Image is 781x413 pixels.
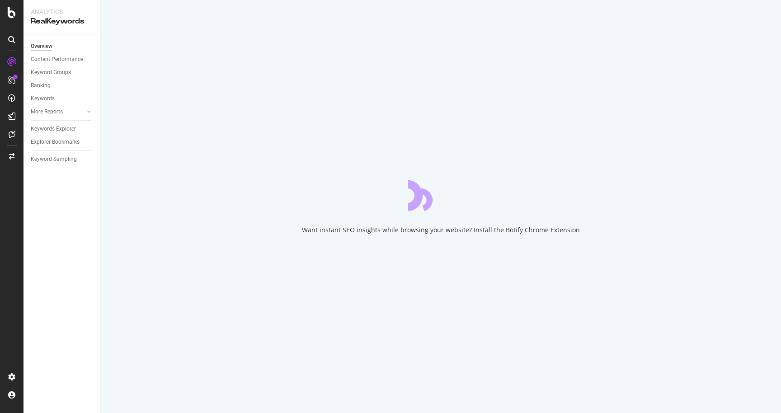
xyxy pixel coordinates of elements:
[31,155,94,164] a: Keyword Sampling
[31,124,94,134] a: Keywords Explorer
[31,68,71,77] div: Keyword Groups
[408,178,473,211] div: animation
[31,94,55,103] div: Keywords
[31,68,94,77] a: Keyword Groups
[31,81,51,90] div: Ranking
[31,81,94,90] a: Ranking
[31,55,83,64] div: Content Performance
[302,225,580,235] div: Want instant SEO insights while browsing your website? Install the Botify Chrome Extension
[31,155,77,164] div: Keyword Sampling
[31,137,94,147] a: Explorer Bookmarks
[31,42,94,51] a: Overview
[31,7,93,16] div: Analytics
[31,94,94,103] a: Keywords
[31,137,80,147] div: Explorer Bookmarks
[31,107,85,117] a: More Reports
[31,55,94,64] a: Content Performance
[31,107,63,117] div: More Reports
[31,42,52,51] div: Overview
[31,16,93,27] div: RealKeywords
[31,124,76,134] div: Keywords Explorer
